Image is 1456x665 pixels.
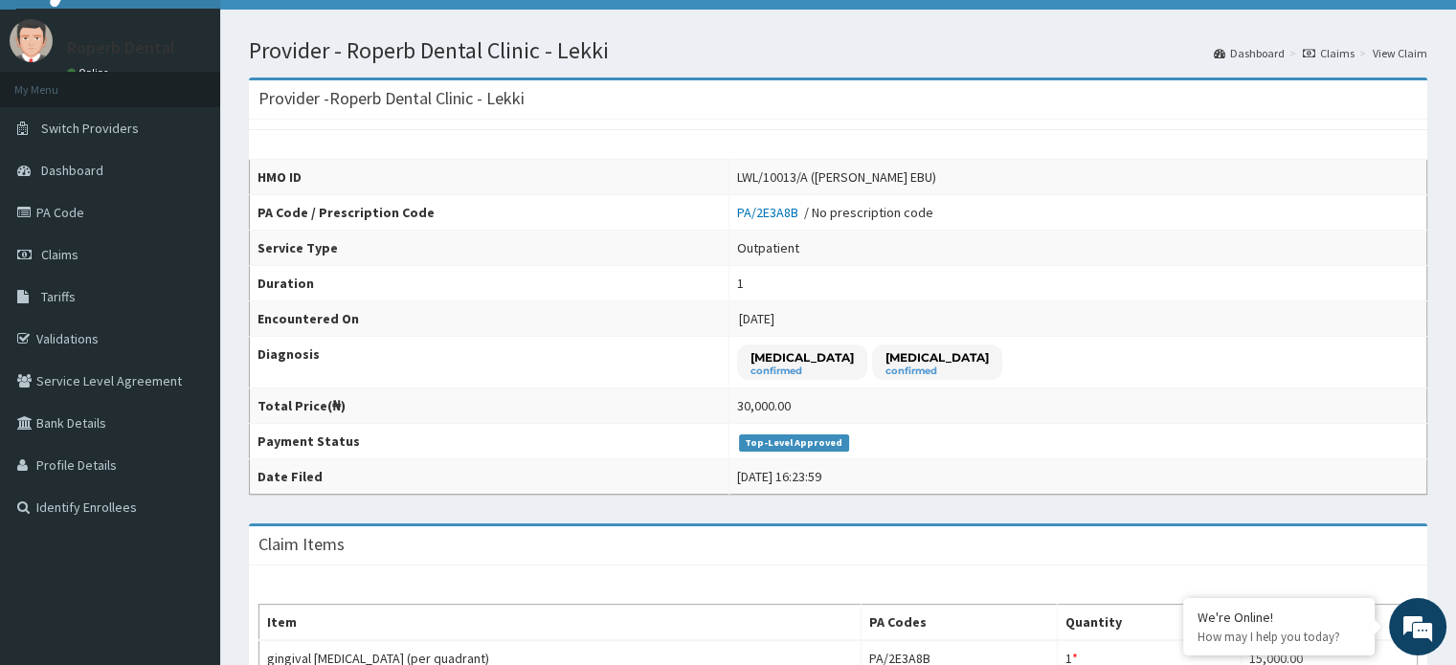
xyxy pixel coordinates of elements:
[259,605,862,641] th: Item
[41,288,76,305] span: Tariffs
[41,246,78,263] span: Claims
[1214,45,1285,61] a: Dashboard
[250,266,729,301] th: Duration
[258,90,525,107] h3: Provider - Roperb Dental Clinic - Lekki
[250,301,729,337] th: Encountered On
[737,238,799,257] div: Outpatient
[739,434,849,452] span: Top-Level Approved
[35,96,78,144] img: d_794563401_company_1708531726252_794563401
[41,162,103,179] span: Dashboard
[1198,609,1360,626] div: We're Online!
[885,366,989,376] small: confirmed
[314,10,360,55] div: Minimize live chat window
[750,349,854,366] p: [MEDICAL_DATA]
[250,195,729,231] th: PA Code / Prescription Code
[67,66,113,79] a: Online
[111,207,264,400] span: We're online!
[250,337,729,388] th: Diagnosis
[737,204,804,221] a: PA/2E3A8B
[10,19,53,62] img: User Image
[41,120,139,137] span: Switch Providers
[100,107,322,132] div: Chat with us now
[10,454,365,521] textarea: Type your message and hit 'Enter'
[250,424,729,459] th: Payment Status
[250,388,729,424] th: Total Price(₦)
[737,467,821,486] div: [DATE] 16:23:59
[250,231,729,266] th: Service Type
[250,160,729,195] th: HMO ID
[750,366,854,376] small: confirmed
[737,396,791,415] div: 30,000.00
[1198,629,1360,645] p: How may I help you today?
[861,605,1057,641] th: PA Codes
[737,203,933,222] div: / No prescription code
[258,536,345,553] h3: Claim Items
[1303,45,1355,61] a: Claims
[249,38,1427,63] h1: Provider - Roperb Dental Clinic - Lekki
[737,274,744,293] div: 1
[67,39,175,56] p: Roperb Dental
[1057,605,1241,641] th: Quantity
[885,349,989,366] p: [MEDICAL_DATA]
[739,310,774,327] span: [DATE]
[737,167,936,187] div: LWL/10013/A ([PERSON_NAME] EBU)
[1373,45,1427,61] a: View Claim
[250,459,729,495] th: Date Filed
